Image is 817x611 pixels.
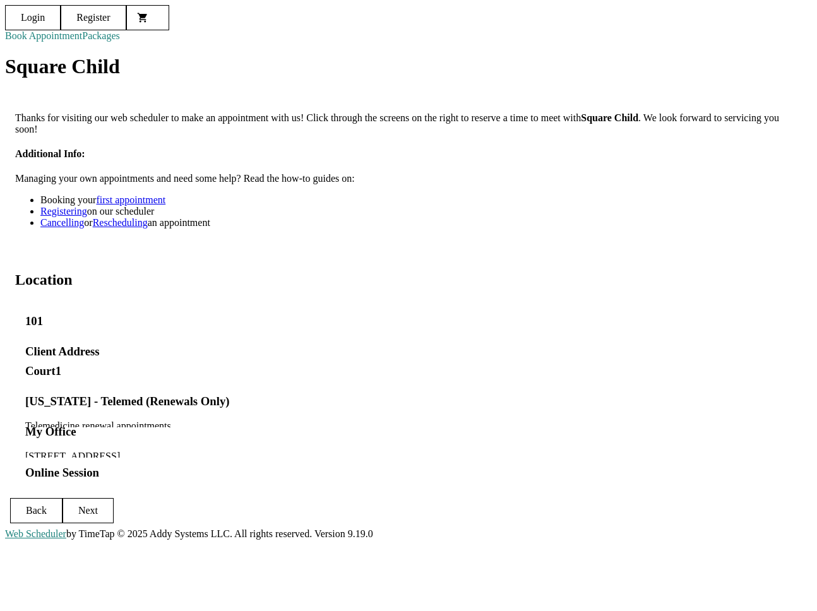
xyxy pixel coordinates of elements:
[82,30,120,41] a: Packages
[126,5,169,30] button: Show Cart
[10,498,63,523] button: Back
[5,5,61,30] button: Login
[61,5,126,30] button: Register
[21,12,45,23] span: Login
[25,390,120,401] span: [STREET_ADDRESS]
[76,12,110,23] span: Register
[15,367,802,397] mat-list-item: Court1[STREET_ADDRESS]
[15,112,802,135] p: Thanks for visiting our web scheduler to make an appointment with us! Click through the screens o...
[15,336,802,367] mat-list-item: Client Address
[96,194,165,205] a: first appointment
[40,217,84,228] a: Cancelling
[25,314,792,328] h3: 101
[5,55,812,78] h1: Square Child
[40,206,802,217] li: on our scheduler
[581,112,638,123] strong: Square Child
[15,173,802,184] p: Managing your own appointments and need some help? Read the how-to guides on:
[25,425,792,439] h3: My Office
[25,364,792,378] h3: Court1
[25,451,792,462] p: [STREET_ADDRESS]
[15,148,802,160] h4: Additional Info:
[25,345,792,359] h3: Client Address
[26,505,47,516] span: Back
[40,217,802,228] li: or an appointment
[5,30,82,41] a: Book Appointment
[15,271,73,288] h2: Location
[15,306,802,336] mat-list-item: 101
[40,206,87,217] a: Registering
[93,217,148,228] a: Rescheduling
[5,528,66,539] a: Web Scheduler
[25,466,792,480] h3: Online Session
[15,397,802,427] mat-list-item: [US_STATE] - Telemed (Renewals Only)Telemedicine renewal appointments
[15,458,802,488] mat-list-item: Online Session
[40,194,802,206] li: Booking your
[5,528,812,540] div: by TimeTap © 2025 Addy Systems LLC. All rights reserved. Version 9.19.0
[25,394,792,408] h3: [US_STATE] - Telemed (Renewals Only)
[15,427,802,458] mat-list-item: My Office[STREET_ADDRESS]
[25,420,792,432] p: Telemedicine renewal appointments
